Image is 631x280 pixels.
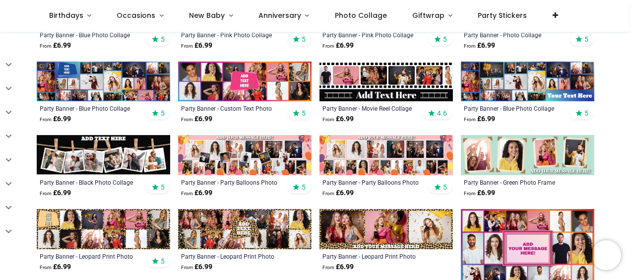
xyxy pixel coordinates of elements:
a: Party Banner - Green Photo Frame Collage [464,178,566,186]
strong: £ 6.99 [464,114,495,124]
a: Party Banner - Party Balloons Photo Collage [322,178,424,186]
img: Personalised Party Banner - Leopard Print Photo Collage - 11 Photo Upload [37,209,170,249]
a: Party Banner - Black Photo Collage [40,178,141,186]
span: From [40,43,52,49]
img: Personalised Party Banner - Party Balloons Photo Collage - 22 Photo Upload [178,135,312,175]
img: Personalised Party Banner - Leopard Print Photo Collage - Custom Text & 12 Photo Upload [178,209,312,249]
a: Party Banner - Blue Photo Collage [40,31,141,39]
strong: £ 6.99 [181,114,212,124]
span: From [322,265,334,270]
img: Personalised Party Banner - Blue Photo Collage - 23 Photo upload [461,62,594,102]
span: 5 [161,109,165,118]
a: Party Banner - Blue Photo Collage [464,104,566,112]
span: From [464,43,476,49]
span: Occasions [117,10,155,20]
span: From [40,265,52,270]
span: From [181,43,193,49]
span: Photo Collage [335,10,387,20]
a: Party Banner - Leopard Print Photo Collage [322,252,424,260]
img: Personalised Party Banner - Black Photo Collage - 6 Photo Upload [37,135,170,175]
img: Personalised Party Banner - Leopard Print Photo Collage - 3 Photo Upload [319,209,453,249]
span: From [181,191,193,196]
span: 5 [302,109,306,118]
strong: £ 6.99 [181,188,212,198]
span: 5 [443,35,447,44]
a: Party Banner - Pink Photo Collage [181,31,283,39]
span: 5 [161,35,165,44]
span: 5 [584,35,588,44]
strong: £ 6.99 [464,41,495,51]
strong: £ 6.99 [181,41,212,51]
span: Party Stickers [478,10,527,20]
a: Party Banner - Party Balloons Photo Collage [181,178,283,186]
iframe: Brevo live chat [591,240,621,270]
img: Personalised Party Banner - Party Balloons Photo Collage - 17 Photo Upload [319,135,453,175]
strong: £ 6.99 [322,41,354,51]
strong: £ 6.99 [322,262,354,272]
a: Party Banner - Leopard Print Photo Collage [181,252,283,260]
span: Birthdays [49,10,83,20]
span: From [181,265,193,270]
a: Party Banner - Custom Text Photo Collage [181,104,283,112]
img: Personalised Party Banner - Custom Text Photo Collage - 12 Photo Upload [178,62,312,102]
span: From [464,117,476,122]
strong: £ 6.99 [40,41,71,51]
strong: £ 6.99 [40,114,71,124]
span: From [322,191,334,196]
span: From [322,43,334,49]
span: 5 [302,183,306,192]
span: New Baby [189,10,225,20]
span: 5 [302,35,306,44]
strong: £ 6.99 [322,188,354,198]
img: Personalised Party Banner - Blue Photo Collage - Custom Text & 25 Photo upload [37,62,170,102]
a: Party Banner - Movie Reel Collage [322,104,424,112]
strong: £ 6.99 [181,262,212,272]
span: 5 [443,183,447,192]
span: From [40,117,52,122]
span: From [322,117,334,122]
strong: £ 6.99 [464,188,495,198]
a: Party Banner - Photo Collage [464,31,566,39]
span: From [181,117,193,122]
a: Party Banner - Pink Photo Collage [322,31,424,39]
strong: £ 6.99 [40,262,71,272]
img: Personalised Party Banner - Movie Reel Collage - 6 Photo Upload [319,62,453,102]
span: From [464,191,476,196]
span: 5 [161,257,165,266]
span: Anniversary [258,10,301,20]
strong: £ 6.99 [40,188,71,198]
span: 4.6 [437,109,447,118]
span: 5 [161,183,165,192]
strong: £ 6.99 [322,114,354,124]
a: Party Banner - Blue Photo Collage [40,104,141,112]
span: Giftwrap [412,10,444,20]
span: From [40,191,52,196]
img: Personalised Party Banner - Green Photo Frame Collage - 4 Photo Upload [461,135,594,175]
span: 5 [584,109,588,118]
a: Party Banner - Leopard Print Photo Collage [40,252,141,260]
